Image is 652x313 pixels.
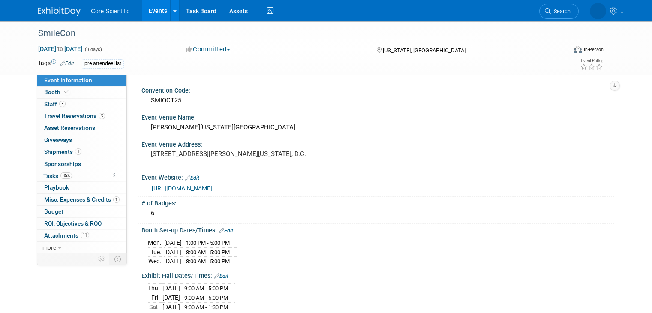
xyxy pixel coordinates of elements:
div: Event Venue Name: [141,111,614,122]
a: Playbook [37,182,126,193]
td: Fri. [148,293,162,303]
img: Rachel Wolff [590,3,606,19]
span: Playbook [44,184,69,191]
a: [URL][DOMAIN_NAME] [152,185,212,192]
pre: [STREET_ADDRESS][PERSON_NAME][US_STATE], D.C. [151,150,329,158]
td: Thu. [148,284,162,293]
span: Core Scientific [91,8,129,15]
a: Budget [37,206,126,217]
td: [DATE] [162,302,180,311]
a: Edit [214,273,228,279]
span: 1:00 PM - 5:00 PM [186,240,230,246]
td: Tags [38,59,74,69]
span: 8:00 AM - 5:00 PM [186,249,230,256]
td: [DATE] [162,284,180,293]
span: 9:00 AM - 5:00 PM [184,285,228,292]
div: Event Rating [580,59,603,63]
td: Tue. [148,247,164,257]
span: 5 [59,101,66,107]
span: ROI, Objectives & ROO [44,220,102,227]
span: 9:00 AM - 1:30 PM [184,304,228,310]
span: Shipments [44,148,81,155]
td: Mon. [148,238,164,248]
div: Event Format [520,45,604,57]
a: Edit [185,175,199,181]
span: Tasks [43,172,72,179]
td: Toggle Event Tabs [109,253,127,265]
td: [DATE] [164,247,182,257]
span: 11 [81,232,89,238]
div: [PERSON_NAME][US_STATE][GEOGRAPHIC_DATA] [148,121,608,134]
td: [DATE] [162,293,180,303]
a: Booth [37,87,126,98]
span: 3 [99,113,105,119]
span: to [56,45,64,52]
a: Staff5 [37,99,126,110]
td: Sat. [148,302,162,311]
span: Booth [44,89,70,96]
td: Wed. [148,257,164,266]
div: pre attendee list [82,59,124,68]
a: Giveaways [37,134,126,146]
a: Search [539,4,579,19]
span: Sponsorships [44,160,81,167]
span: Attachments [44,232,89,239]
i: Booth reservation complete [64,90,69,94]
img: ExhibitDay [38,7,81,16]
img: Format-Inperson.png [574,46,582,53]
a: Tasks35% [37,170,126,182]
span: Budget [44,208,63,215]
div: In-Person [583,46,604,53]
a: Sponsorships [37,158,126,170]
span: 8:00 AM - 5:00 PM [186,258,230,265]
span: [US_STATE], [GEOGRAPHIC_DATA] [383,47,466,54]
span: Asset Reservations [44,124,95,131]
span: 9:00 AM - 5:00 PM [184,295,228,301]
a: Attachments11 [37,230,126,241]
span: [DATE] [DATE] [38,45,83,53]
div: Convention Code: [141,84,614,95]
a: Travel Reservations3 [37,110,126,122]
span: Travel Reservations [44,112,105,119]
span: Staff [44,101,66,108]
a: Event Information [37,75,126,86]
a: Shipments1 [37,146,126,158]
div: Event Venue Address: [141,138,614,149]
div: Exhibit Hall Dates/Times: [141,269,614,280]
a: more [37,242,126,253]
div: # of Badges: [141,197,614,208]
span: 1 [113,196,120,203]
a: Asset Reservations [37,122,126,134]
button: Committed [183,45,234,54]
div: Event Website: [141,171,614,182]
span: Search [551,8,571,15]
div: Booth Set-up Dates/Times: [141,224,614,235]
span: 1 [75,148,81,155]
td: Personalize Event Tab Strip [94,253,109,265]
span: (3 days) [84,47,102,52]
div: 6 [148,207,608,220]
span: Giveaways [44,136,72,143]
span: Misc. Expenses & Credits [44,196,120,203]
td: [DATE] [164,238,182,248]
a: Edit [219,228,233,234]
a: Misc. Expenses & Credits1 [37,194,126,205]
span: 35% [60,172,72,179]
td: [DATE] [164,257,182,266]
span: Event Information [44,77,92,84]
div: SMIOCT25 [148,94,608,107]
div: SmileCon [35,26,556,41]
a: Edit [60,60,74,66]
span: more [42,244,56,251]
a: ROI, Objectives & ROO [37,218,126,229]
